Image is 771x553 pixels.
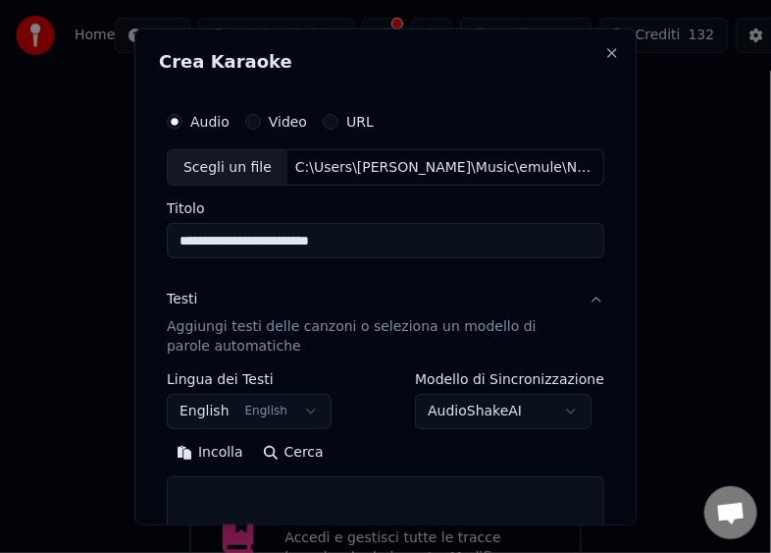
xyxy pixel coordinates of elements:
[168,149,287,185] div: Scegli un file
[159,52,612,70] h2: Crea Karaoke
[167,290,197,309] div: Testi
[346,114,374,128] label: URL
[167,372,332,386] label: Lingua dei Testi
[287,157,603,177] div: C:\Users\[PERSON_NAME]\Music\emule\Nomadi - Il Vento Del Nord.mp3
[167,317,573,357] p: Aggiungi testi delle canzoni o seleziona un modello di parole automatiche
[190,114,230,128] label: Audio
[253,437,334,469] button: Cerca
[167,201,604,215] label: Titolo
[415,372,604,386] label: Modello di Sincronizzazione
[167,274,604,372] button: TestiAggiungi testi delle canzoni o seleziona un modello di parole automatiche
[167,437,253,469] button: Incolla
[269,114,307,128] label: Video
